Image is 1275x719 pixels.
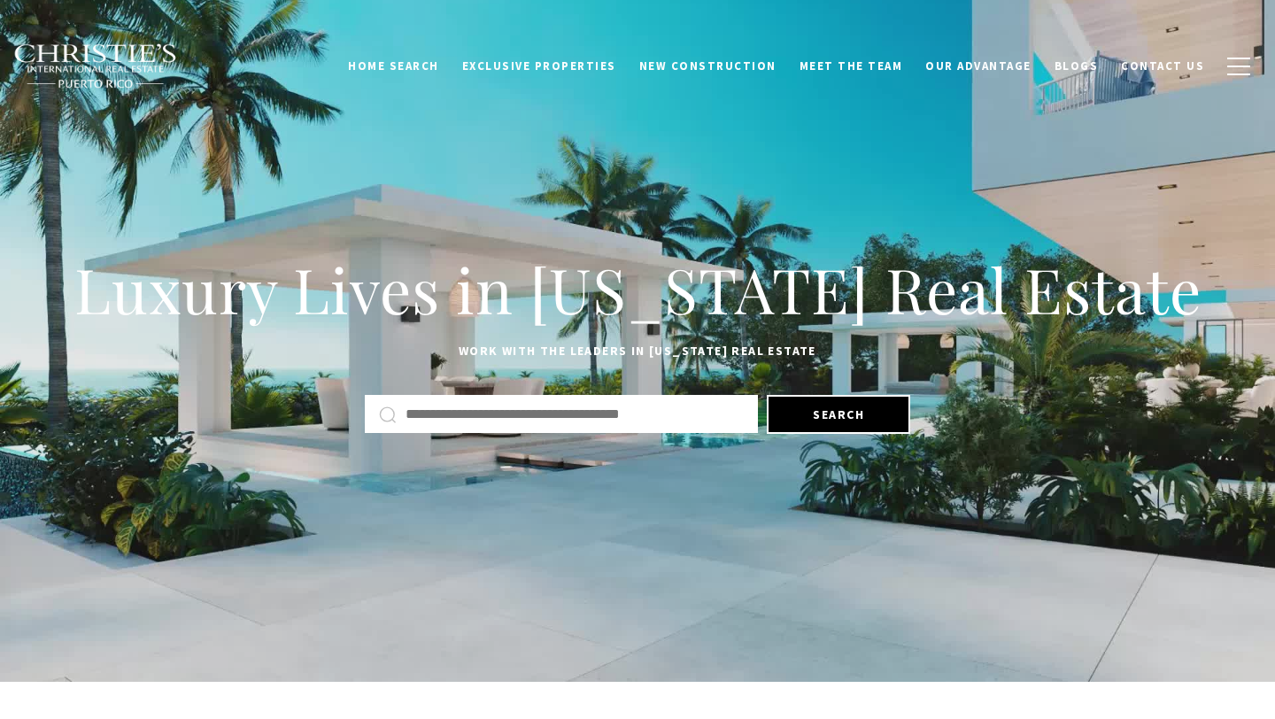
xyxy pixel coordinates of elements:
[639,58,777,73] span: New Construction
[767,395,910,434] button: Search
[13,43,178,89] img: Christie's International Real Estate black text logo
[1055,58,1099,73] span: Blogs
[336,49,451,82] a: Home Search
[1043,49,1110,82] a: Blogs
[914,49,1043,82] a: Our Advantage
[451,49,628,82] a: Exclusive Properties
[1121,58,1204,73] span: Contact Us
[62,341,1213,362] p: Work with the leaders in [US_STATE] Real Estate
[62,251,1213,329] h1: Luxury Lives in [US_STATE] Real Estate
[628,49,788,82] a: New Construction
[925,58,1032,73] span: Our Advantage
[788,49,915,82] a: Meet the Team
[462,58,616,73] span: Exclusive Properties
